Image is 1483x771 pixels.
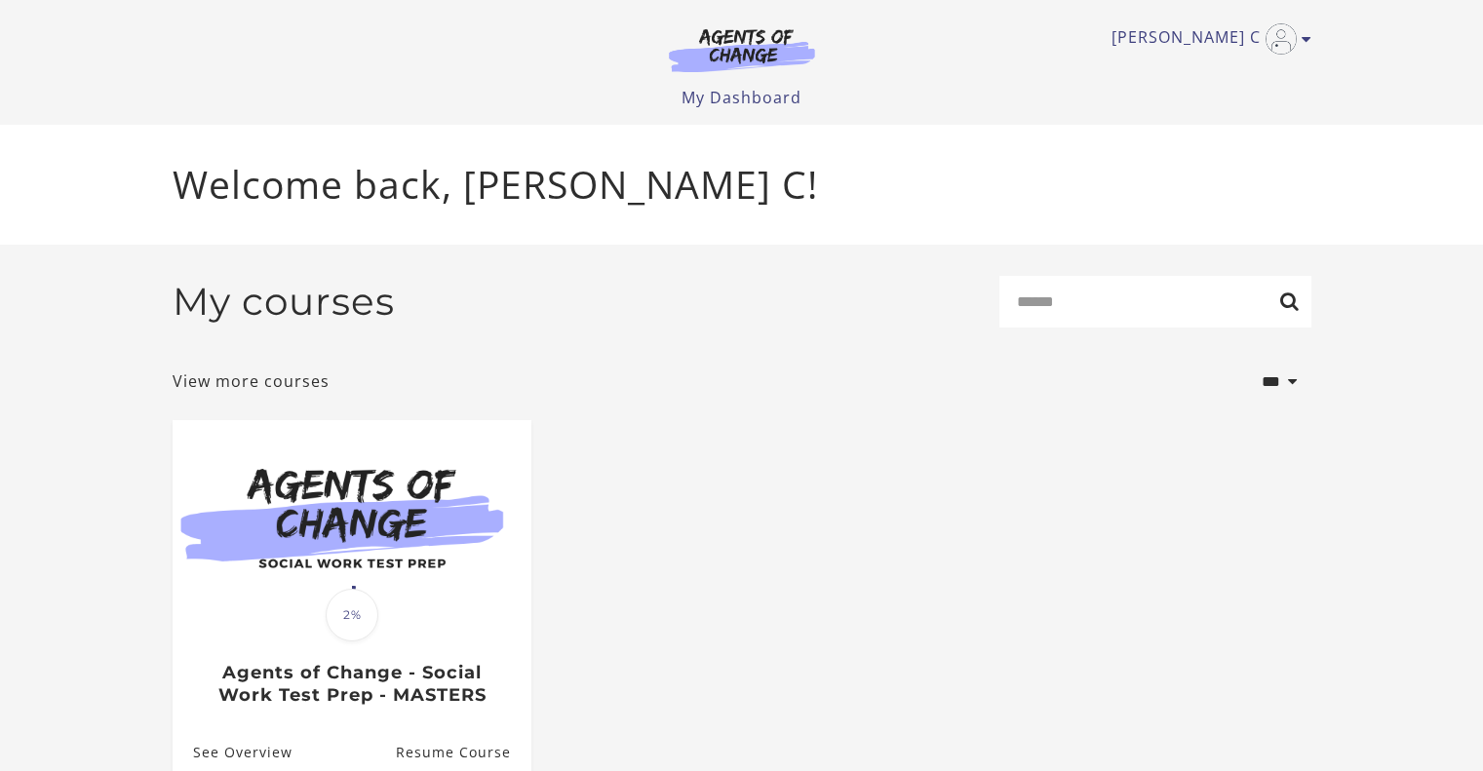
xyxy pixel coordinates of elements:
[1112,23,1302,55] a: Toggle menu
[173,279,395,325] h2: My courses
[326,589,378,641] span: 2%
[682,87,801,108] a: My Dashboard
[173,369,330,393] a: View more courses
[173,156,1311,213] p: Welcome back, [PERSON_NAME] C!
[193,662,510,706] h3: Agents of Change - Social Work Test Prep - MASTERS
[648,27,836,72] img: Agents of Change Logo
